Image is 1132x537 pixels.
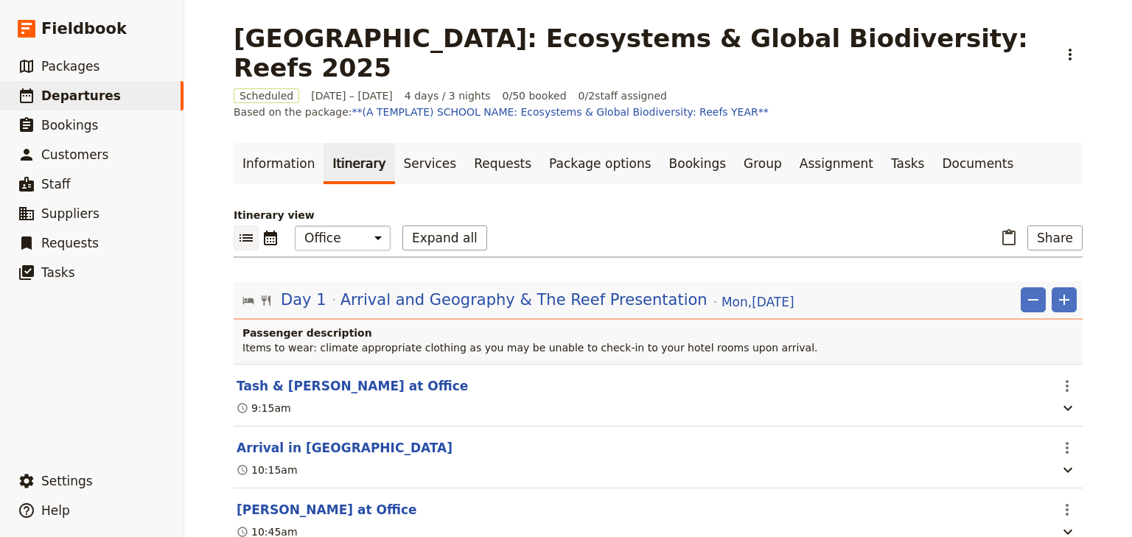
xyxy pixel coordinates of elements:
span: 0 / 2 staff assigned [579,88,667,103]
a: Group [735,143,791,184]
button: Edit this itinerary item [237,501,417,519]
a: Tasks [882,143,934,184]
a: Itinerary [324,143,394,184]
span: Arrival and Geography & The Reef Presentation [340,289,707,311]
button: List view [234,225,259,250]
span: Day 1 [281,289,326,311]
a: Documents [933,143,1022,184]
button: Calendar view [259,225,283,250]
div: 9:15am [237,401,291,415]
span: 0/50 booked [503,88,567,103]
span: 4 days / 3 nights [405,88,491,103]
button: Edit day information [242,289,794,311]
span: Fieldbook [41,18,127,40]
span: [DATE] – [DATE] [311,88,393,103]
button: Share [1027,225,1083,250]
span: Suppliers [41,206,99,221]
a: Assignment [791,143,882,184]
button: Paste itinerary item [996,225,1021,250]
span: Requests [41,236,99,250]
button: Actions [1055,373,1080,399]
span: Scheduled [234,88,299,103]
button: Actions [1055,497,1080,522]
a: Bookings [660,143,735,184]
span: Help [41,503,70,518]
a: **(A TEMPLATE) SCHOOL NAME: Ecosystems & Global Biodiversity: Reefs YEAR** [352,106,769,118]
button: Expand all [402,225,487,250]
span: Customers [41,147,108,162]
a: Information [234,143,324,184]
span: Departures [41,88,121,103]
button: Edit this itinerary item [237,377,468,395]
a: Package options [540,143,660,184]
button: Actions [1055,435,1080,460]
span: Mon , [DATE] [722,293,794,311]
span: Items to wear: climate appropriate clothing as you may be unable to check-in to your hotel rooms ... [242,342,818,354]
button: Actions [1058,42,1083,67]
div: 10:15am [237,463,298,477]
h4: Passenger description [242,326,1077,340]
span: Packages [41,59,99,74]
span: Settings [41,474,93,488]
a: Requests [465,143,540,184]
h1: [GEOGRAPHIC_DATA]: Ecosystems & Global Biodiversity: Reefs 2025 [234,24,1049,83]
button: Add [1052,287,1077,312]
a: Services [395,143,466,184]
p: Itinerary view [234,208,1083,222]
span: Based on the package: [234,105,769,119]
span: Staff [41,177,71,192]
span: Tasks [41,265,75,280]
span: Bookings [41,118,98,133]
button: Edit this itinerary item [237,439,453,457]
button: Remove [1021,287,1046,312]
